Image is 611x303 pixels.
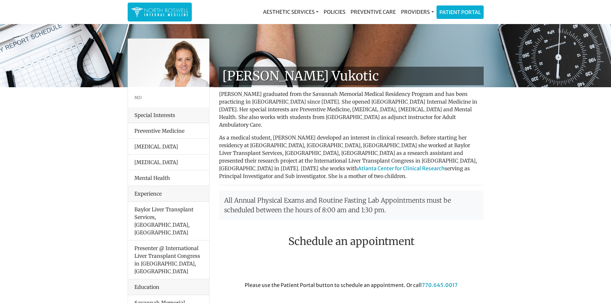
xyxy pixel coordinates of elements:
[398,5,436,18] a: Providers
[437,6,483,19] a: Patient Portal
[219,134,484,180] p: As a medical student, [PERSON_NAME] developed an interest in clinical research. Before starting h...
[128,170,209,186] li: Mental Health
[128,139,209,155] li: [MEDICAL_DATA]
[422,282,458,288] a: 770.645.0017
[128,154,209,170] li: [MEDICAL_DATA]
[219,235,484,248] h2: Schedule an appointment
[219,190,484,220] p: All Annual Physical Exams and Routine Fasting Lab Appointments must be scheduled between the hour...
[128,107,209,123] div: Special Interests
[321,5,348,18] a: Policies
[128,39,209,87] img: Dr. Goga Vukotis
[219,90,484,129] p: [PERSON_NAME] graduated from the Savannah Memorial Medical Residency Program and has been practic...
[128,123,209,139] li: Preventive Medicine
[128,279,209,295] div: Education
[131,6,189,18] img: North Roswell Internal Medicine
[134,95,142,100] small: MD
[219,67,484,85] h1: [PERSON_NAME] Vukotic
[128,186,209,202] div: Experience
[260,5,321,18] a: Aesthetic Services
[348,5,398,18] a: Preventive Care
[128,240,209,279] li: Presenter @ International Liver Transplant Congress in [GEOGRAPHIC_DATA], [GEOGRAPHIC_DATA]
[358,165,445,172] a: Atlanta Center for Clinical Research
[128,202,209,240] li: Baylor Liver Transplant Services, [GEOGRAPHIC_DATA], [GEOGRAPHIC_DATA]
